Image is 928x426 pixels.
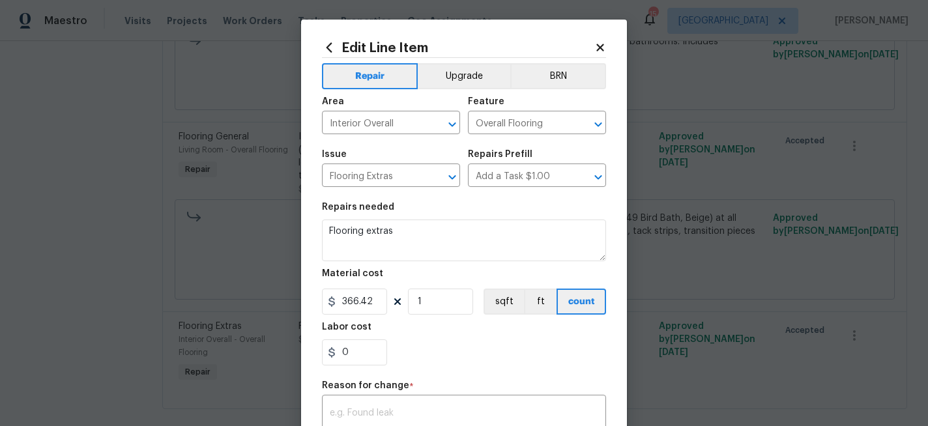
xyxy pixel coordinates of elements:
h2: Edit Line Item [322,40,594,55]
h5: Reason for change [322,381,409,390]
button: Open [443,115,461,134]
h5: Labor cost [322,322,371,332]
button: BRN [510,63,606,89]
button: Repair [322,63,418,89]
button: Open [589,115,607,134]
h5: Material cost [322,269,383,278]
button: sqft [484,289,524,315]
h5: Area [322,97,344,106]
h5: Feature [468,97,504,106]
button: ft [524,289,557,315]
h5: Repairs Prefill [468,150,532,159]
button: count [557,289,606,315]
button: Open [589,168,607,186]
h5: Issue [322,150,347,159]
button: Open [443,168,461,186]
textarea: Flooring extras [322,220,606,261]
button: Upgrade [418,63,511,89]
h5: Repairs needed [322,203,394,212]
